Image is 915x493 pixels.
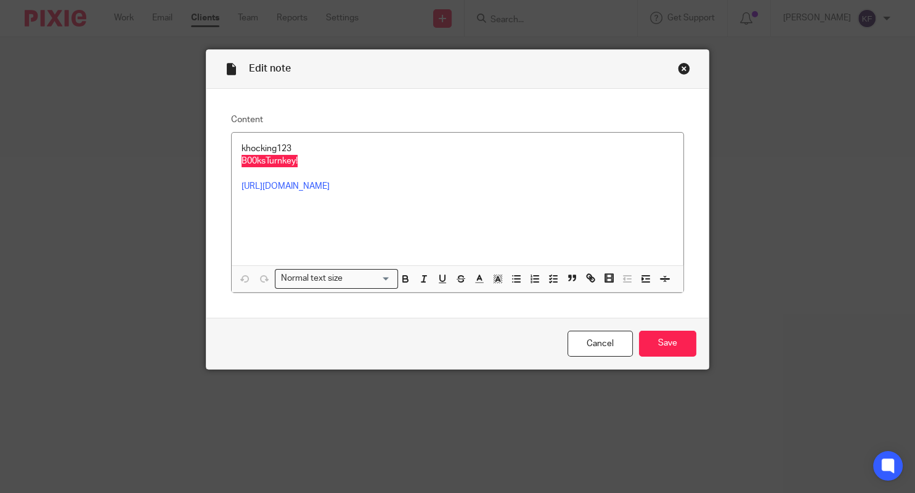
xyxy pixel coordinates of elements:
div: Close this dialog window [678,62,690,75]
span: Edit note [249,64,291,73]
input: Save [639,331,696,357]
a: Cancel [567,331,633,357]
p: B00ksTurnkey! [242,155,673,167]
input: Search for option [346,272,391,285]
div: Search for option [275,269,398,288]
p: khocking123 [242,143,673,155]
a: [URL][DOMAIN_NAME] [242,182,330,191]
label: Content [231,114,684,126]
span: Normal text size [278,272,345,285]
